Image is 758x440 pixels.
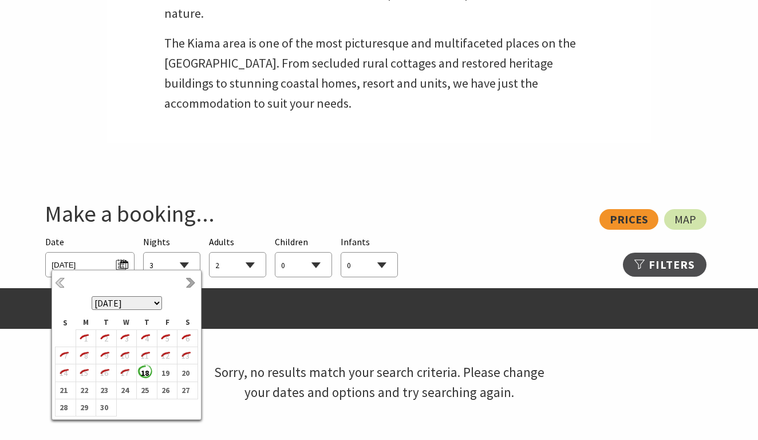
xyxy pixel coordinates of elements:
i: 4 [137,331,152,346]
div: Please choose your desired arrival date [45,235,134,278]
i: 7 [56,348,70,363]
b: 22 [76,383,91,398]
th: S [56,316,76,329]
th: W [116,316,137,329]
td: 30 [96,399,117,416]
td: 27 [177,382,198,399]
b: 24 [117,383,132,398]
span: Adults [209,236,234,247]
b: 26 [157,383,172,398]
i: 17 [117,366,132,380]
i: 10 [117,348,132,363]
span: Nights [143,235,170,250]
b: 23 [96,383,111,398]
i: 14 [56,366,70,380]
i: 8 [76,348,91,363]
td: 22 [76,382,96,399]
b: 19 [157,366,172,380]
td: 18 [137,364,157,382]
a: Map [664,209,706,230]
td: 21 [56,382,76,399]
b: 18 [137,366,152,380]
td: 19 [157,364,177,382]
span: Map [674,215,696,224]
th: F [157,316,177,329]
p: The Kiama area is one of the most picturesque and multifaceted places on the [GEOGRAPHIC_DATA]. F... [164,33,594,114]
i: 3 [117,331,132,346]
td: 24 [116,382,137,399]
b: 27 [177,383,192,398]
th: T [137,316,157,329]
b: 20 [177,366,192,380]
b: 28 [56,400,70,415]
b: 25 [137,383,152,398]
b: 21 [56,383,70,398]
i: 9 [96,348,111,363]
th: S [177,316,198,329]
td: 29 [76,399,96,416]
b: 30 [96,400,111,415]
i: 1 [76,331,91,346]
i: 13 [177,348,192,363]
i: 16 [96,366,111,380]
i: 5 [157,331,172,346]
i: 2 [96,331,111,346]
span: Date [45,236,64,247]
td: 20 [177,364,198,382]
i: 15 [76,366,91,380]
div: Choose a number of nights [143,235,200,278]
b: 29 [76,400,91,415]
th: T [96,316,117,329]
th: M [76,316,96,329]
i: 11 [137,348,152,363]
span: Infants [341,236,370,247]
i: 12 [157,348,172,363]
td: 26 [157,382,177,399]
span: [DATE] [52,256,128,271]
td: 28 [56,399,76,416]
td: 23 [96,382,117,399]
td: 25 [137,382,157,399]
i: 6 [177,331,192,346]
span: Children [275,236,308,247]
